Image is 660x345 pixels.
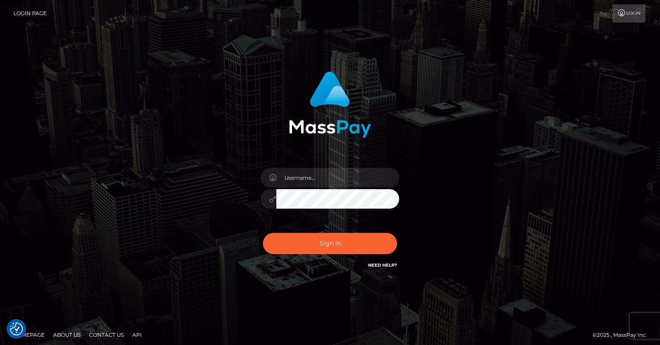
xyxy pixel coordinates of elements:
a: Homepage [10,328,48,342]
a: Login [612,4,645,23]
input: Username... [276,168,399,187]
a: Need Help? [368,262,397,268]
img: Revisit consent button [10,322,23,335]
a: API [129,328,145,342]
a: Contact Us [86,328,127,342]
a: Login Page [13,4,47,23]
button: Consent Preferences [10,322,23,335]
a: About Us [50,328,84,342]
button: Sign in [263,233,397,254]
img: MassPay Login [289,71,371,138]
div: © 2025 , MassPay Inc. [593,330,654,340]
